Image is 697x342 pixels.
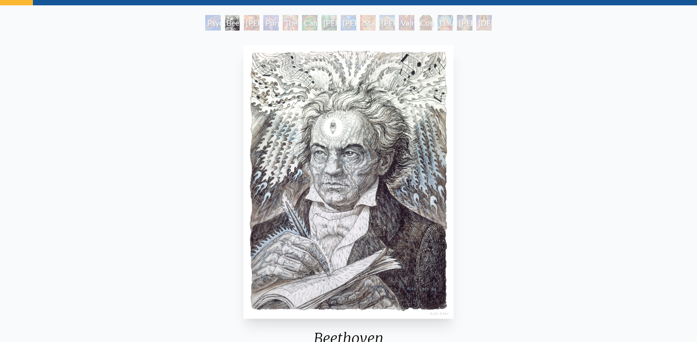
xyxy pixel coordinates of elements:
[399,15,414,31] div: Vajra Guru
[457,15,472,31] div: [PERSON_NAME]
[418,15,434,31] div: Cosmic [DEMOGRAPHIC_DATA]
[263,15,279,31] div: Purple [DEMOGRAPHIC_DATA]
[476,15,492,31] div: [DEMOGRAPHIC_DATA]
[321,15,337,31] div: [PERSON_NAME][US_STATE] - Hemp Farmer
[438,15,453,31] div: Dalai Lama
[225,15,240,31] div: Beethoven
[243,45,454,319] img: Beethoven-1996-Alex-Grey-watermarked.jpg
[302,15,318,31] div: Cannabacchus
[341,15,356,31] div: [PERSON_NAME] & the New Eleusis
[283,15,298,31] div: The Shulgins and their Alchemical Angels
[244,15,259,31] div: [PERSON_NAME] M.D., Cartographer of Consciousness
[379,15,395,31] div: [PERSON_NAME]
[205,15,221,31] div: Psychedelic Healing
[360,15,376,31] div: St. [PERSON_NAME] & The LSD Revelation Revolution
